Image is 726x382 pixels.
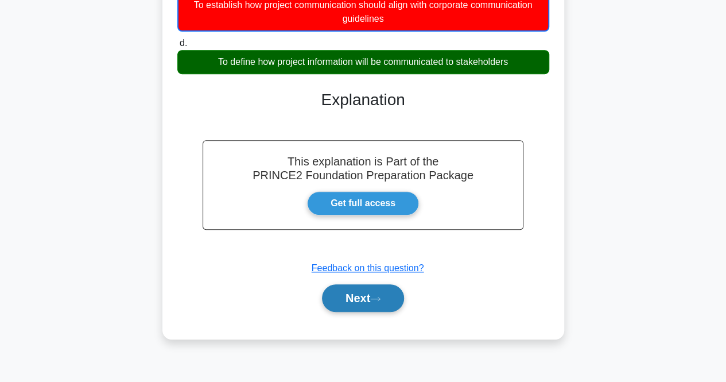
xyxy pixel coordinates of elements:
[322,284,404,312] button: Next
[180,38,187,48] span: d.
[307,191,419,215] a: Get full access
[184,90,542,110] h3: Explanation
[177,50,549,74] div: To define how project information will be communicated to stakeholders
[312,263,424,273] a: Feedback on this question?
